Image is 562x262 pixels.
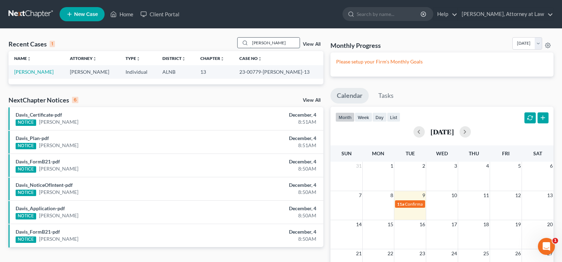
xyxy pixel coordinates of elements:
[330,88,369,104] a: Calendar
[422,191,426,200] span: 9
[239,56,262,61] a: Case Nounfold_more
[355,112,372,122] button: week
[387,112,400,122] button: list
[39,212,78,219] a: [PERSON_NAME]
[451,191,458,200] span: 10
[355,249,362,258] span: 21
[483,191,490,200] span: 11
[372,112,387,122] button: day
[200,56,224,61] a: Chapterunfold_more
[552,238,558,244] span: 1
[372,150,384,156] span: Mon
[485,162,490,170] span: 4
[430,128,454,135] h2: [DATE]
[221,165,316,172] div: 8:50AM
[16,143,36,149] div: NOTICE
[221,189,316,196] div: 8:50AM
[220,57,224,61] i: unfold_more
[70,56,97,61] a: Attorneyunfold_more
[221,182,316,189] div: December, 4
[221,142,316,149] div: 8:51AM
[16,229,60,235] a: Davis_FormB21-pdf
[372,88,400,104] a: Tasks
[357,7,422,21] input: Search by name...
[502,150,510,156] span: Fri
[335,112,355,122] button: month
[14,69,54,75] a: [PERSON_NAME]
[9,96,78,104] div: NextChapter Notices
[221,228,316,235] div: December, 4
[355,220,362,229] span: 14
[221,235,316,243] div: 8:50AM
[355,162,362,170] span: 31
[419,249,426,258] span: 23
[72,97,78,103] div: 6
[454,162,458,170] span: 3
[221,135,316,142] div: December, 4
[538,238,555,255] iframe: Intercom live chat
[221,111,316,118] div: December, 4
[16,213,36,219] div: NOTICE
[93,57,97,61] i: unfold_more
[39,189,78,196] a: [PERSON_NAME]
[387,220,394,229] span: 15
[397,201,404,207] span: 11a
[39,142,78,149] a: [PERSON_NAME]
[303,98,321,103] a: View All
[74,12,98,17] span: New Case
[126,56,140,61] a: Typeunfold_more
[221,118,316,126] div: 8:51AM
[16,205,65,211] a: Davis_Application-pdf
[39,118,78,126] a: [PERSON_NAME]
[390,191,394,200] span: 8
[514,220,522,229] span: 19
[434,8,457,21] a: Help
[9,40,55,48] div: Recent Cases
[234,65,323,78] td: 23-00779-[PERSON_NAME]-13
[157,65,195,78] td: ALNB
[16,135,49,141] a: Davis_Plan-pdf
[16,190,36,196] div: NOTICE
[330,41,381,50] h3: Monthly Progress
[16,182,73,188] a: Davis_NoticeOfIntent-pdf
[514,249,522,258] span: 26
[182,57,186,61] i: unfold_more
[39,165,78,172] a: [PERSON_NAME]
[451,220,458,229] span: 17
[195,65,234,78] td: 13
[514,191,522,200] span: 12
[483,249,490,258] span: 25
[221,205,316,212] div: December, 4
[137,8,183,21] a: Client Portal
[16,112,62,118] a: Davis_Certificate-pdf
[546,191,553,200] span: 13
[27,57,31,61] i: unfold_more
[517,162,522,170] span: 5
[451,249,458,258] span: 24
[64,65,120,78] td: [PERSON_NAME]
[16,236,36,243] div: NOTICE
[422,162,426,170] span: 2
[406,150,415,156] span: Tue
[358,191,362,200] span: 7
[50,41,55,47] div: 1
[303,42,321,47] a: View All
[221,212,316,219] div: 8:50AM
[546,220,553,229] span: 20
[341,150,352,156] span: Sun
[533,150,542,156] span: Sat
[336,58,548,65] p: Please setup your Firm's Monthly Goals
[458,8,553,21] a: [PERSON_NAME], Attorney at Law
[419,220,426,229] span: 16
[258,57,262,61] i: unfold_more
[221,158,316,165] div: December, 4
[136,57,140,61] i: unfold_more
[436,150,448,156] span: Wed
[483,220,490,229] span: 18
[120,65,156,78] td: Individual
[387,249,394,258] span: 22
[390,162,394,170] span: 1
[250,38,300,48] input: Search by name...
[549,162,553,170] span: 6
[107,8,137,21] a: Home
